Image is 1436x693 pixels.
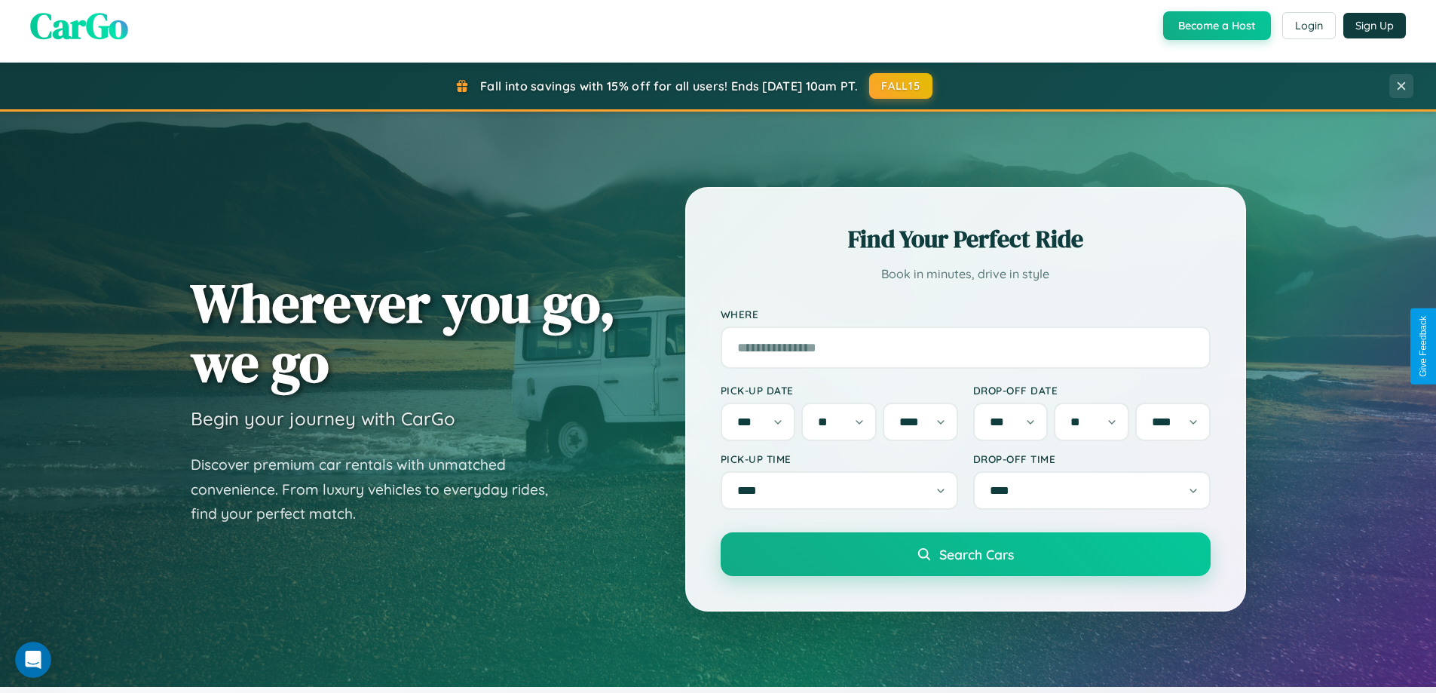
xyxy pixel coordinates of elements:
button: Search Cars [721,532,1211,576]
p: Discover premium car rentals with unmatched convenience. From luxury vehicles to everyday rides, ... [191,452,568,526]
h3: Begin your journey with CarGo [191,407,455,430]
span: Search Cars [939,546,1014,563]
button: Sign Up [1343,13,1406,38]
h2: Find Your Perfect Ride [721,222,1211,256]
span: Fall into savings with 15% off for all users! Ends [DATE] 10am PT. [480,78,858,94]
label: Drop-off Time [973,452,1211,465]
button: Login [1282,12,1336,39]
label: Pick-up Date [721,384,958,397]
div: Give Feedback [1418,316,1428,377]
p: Book in minutes, drive in style [721,263,1211,285]
label: Pick-up Time [721,452,958,465]
h1: Wherever you go, we go [191,273,616,392]
label: Where [721,308,1211,320]
button: FALL15 [869,73,932,99]
label: Drop-off Date [973,384,1211,397]
span: CarGo [30,1,128,51]
iframe: Intercom live chat [15,642,51,678]
button: Become a Host [1163,11,1271,40]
